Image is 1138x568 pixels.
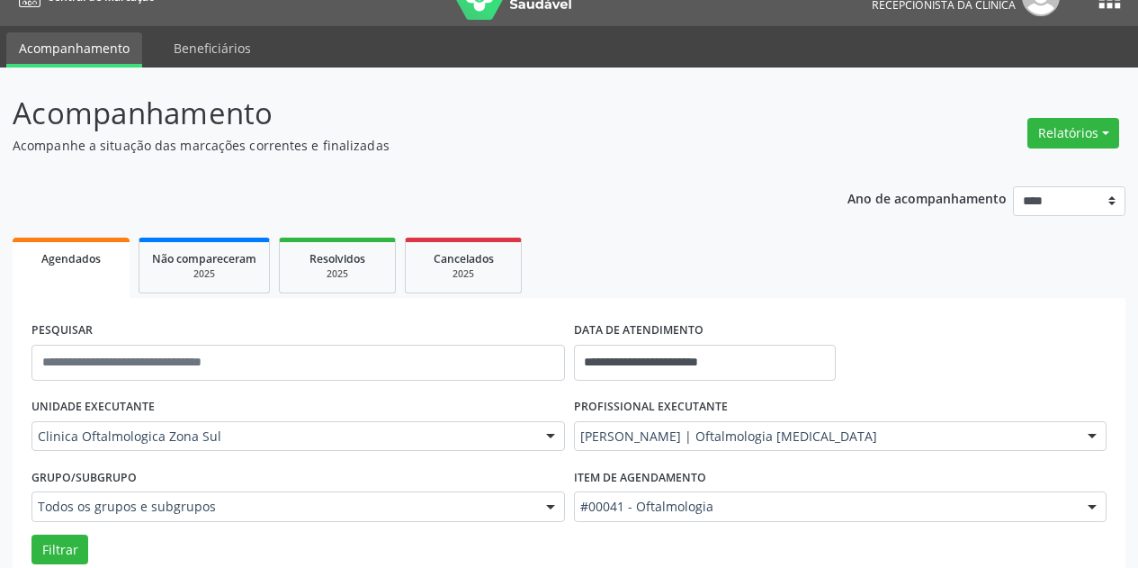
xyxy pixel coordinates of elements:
[847,186,1007,209] p: Ano de acompanhamento
[31,393,155,421] label: UNIDADE EXECUTANTE
[41,251,101,266] span: Agendados
[309,251,365,266] span: Resolvidos
[31,464,137,491] label: Grupo/Subgrupo
[1027,118,1119,149] button: Relatórios
[580,428,1071,446] span: [PERSON_NAME] | Oftalmologia [MEDICAL_DATA]
[574,464,706,491] label: Item de agendamento
[152,267,256,281] div: 2025
[13,91,792,136] p: Acompanhamento
[31,317,93,345] label: PESQUISAR
[418,267,508,281] div: 2025
[38,498,528,516] span: Todos os grupos e subgrupos
[38,428,528,446] span: Clinica Oftalmologica Zona Sul
[13,136,792,155] p: Acompanhe a situação das marcações correntes e finalizadas
[152,251,256,266] span: Não compareceram
[574,393,728,421] label: PROFISSIONAL EXECUTANTE
[31,535,88,565] button: Filtrar
[6,32,142,68] a: Acompanhamento
[580,498,1071,516] span: #00041 - Oftalmologia
[161,32,264,64] a: Beneficiários
[292,267,382,281] div: 2025
[434,251,494,266] span: Cancelados
[574,317,703,345] label: DATA DE ATENDIMENTO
